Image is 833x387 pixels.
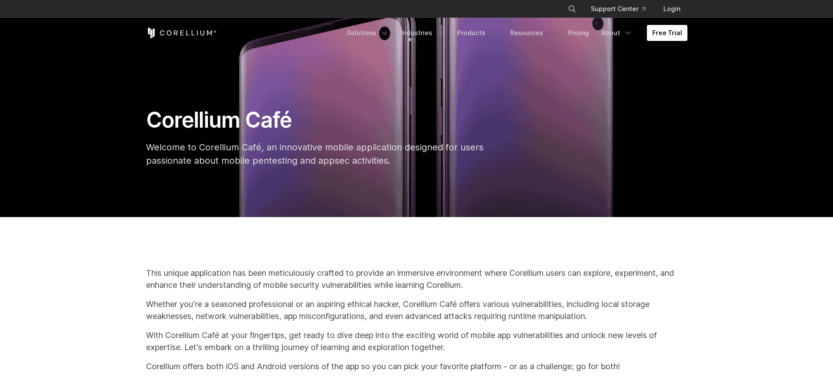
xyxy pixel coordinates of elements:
button: Search [564,1,580,17]
a: Support Center [584,1,653,17]
a: Pricing [563,25,594,41]
h1: Corellium Café [146,107,501,133]
a: Login [656,1,687,17]
a: Resources [505,25,561,41]
a: Products [452,25,503,41]
a: Corellium Home [146,28,217,38]
p: Whether you're a seasoned professional or an aspiring ethical hacker, Corellium Café offers vario... [146,298,687,322]
div: Navigation Menu [341,25,687,41]
a: Free Trial [647,25,687,41]
a: Solutions [341,25,394,41]
p: Corellium offers both iOS and Android versions of the app so you can pick your favorite platform ... [146,360,687,372]
p: Welcome to Corellium Café, an innovative mobile application designed for users passionate about m... [146,141,501,167]
p: With Corellium Café at your fingertips, get ready to dive deep into the exciting world of mobile ... [146,329,687,353]
a: Industries [396,25,450,41]
div: Navigation Menu [557,1,687,17]
p: This unique application has been meticulously crafted to provide an immersive environment where C... [146,267,687,291]
a: About [596,25,638,41]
